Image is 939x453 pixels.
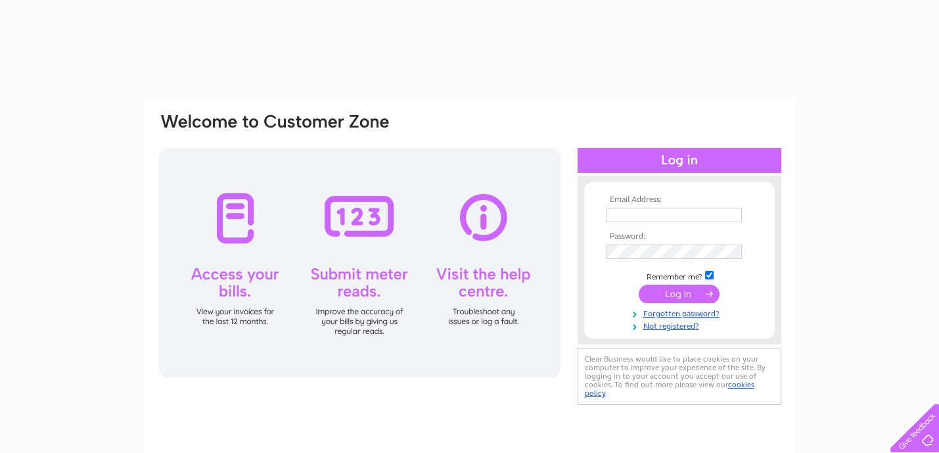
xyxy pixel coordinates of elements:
a: Not registered? [607,319,756,331]
td: Remember me? [603,269,756,282]
th: Email Address: [603,195,756,204]
th: Password: [603,232,756,241]
div: Clear Business would like to place cookies on your computer to improve your experience of the sit... [578,348,781,405]
input: Submit [639,285,720,303]
a: cookies policy [585,380,754,398]
a: Forgotten password? [607,306,756,319]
